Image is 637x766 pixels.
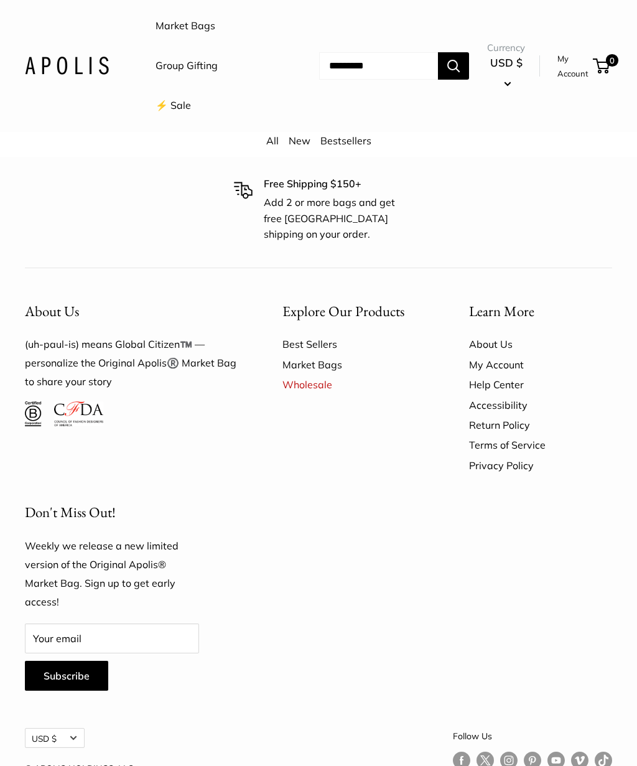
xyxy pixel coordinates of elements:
a: Return Policy [469,415,612,435]
a: ⚡️ Sale [156,96,191,115]
button: USD $ [487,53,525,93]
p: Follow Us [453,728,612,744]
a: Group Gifting [156,57,218,75]
p: Free Shipping $150+ [264,176,403,192]
a: Market Bags [156,17,215,35]
a: Bestsellers [320,134,371,147]
a: Help Center [469,375,612,395]
span: USD $ [490,56,523,69]
a: All [266,134,279,147]
button: Subscribe [25,661,108,691]
a: 0 [594,58,610,73]
img: Council of Fashion Designers of America Member [54,401,103,426]
a: New [289,134,310,147]
button: Search [438,52,469,80]
button: Explore Our Products [282,299,425,324]
a: Best Sellers [282,334,425,354]
input: Search... [319,52,438,80]
button: USD $ [25,728,85,748]
p: Weekly we release a new limited version of the Original Apolis® Market Bag. Sign up to get early ... [25,537,199,612]
a: My Account [469,355,612,375]
p: Don't Miss Out! [25,500,199,525]
span: About Us [25,302,79,320]
a: About Us [469,334,612,354]
button: Learn More [469,299,612,324]
span: 0 [606,54,618,67]
span: Currency [487,39,525,57]
a: My Account [557,51,588,82]
a: Accessibility [469,395,612,415]
a: Wholesale [282,375,425,395]
a: Privacy Policy [469,455,612,475]
img: Apolis [25,57,109,75]
span: Explore Our Products [282,302,404,320]
p: (uh-paul-is) means Global Citizen™️ — personalize the Original Apolis®️ Market Bag to share your ... [25,335,239,391]
button: About Us [25,299,239,324]
p: Add 2 or more bags and get free [GEOGRAPHIC_DATA] shipping on your order. [264,195,403,243]
img: Certified B Corporation [25,401,42,426]
a: Market Bags [282,355,425,375]
a: Terms of Service [469,435,612,455]
span: Learn More [469,302,534,320]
